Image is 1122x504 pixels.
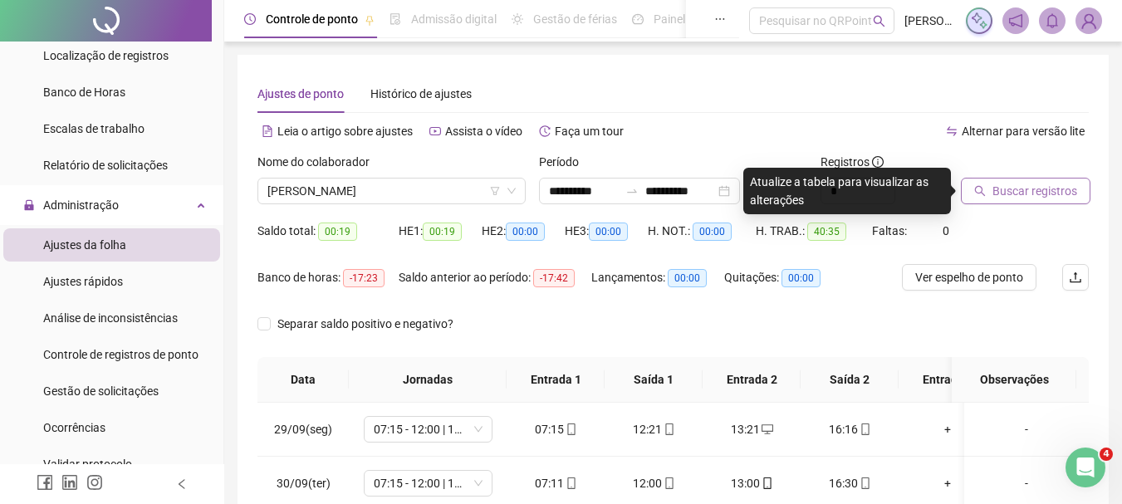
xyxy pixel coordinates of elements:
span: to [625,184,639,198]
span: history [539,125,551,137]
span: Ajustes da folha [43,238,126,252]
div: + [912,420,983,438]
span: clock-circle [244,13,256,25]
span: ANDRE LUIZ GOMES DA SILVA [267,179,516,203]
div: HE 2: [482,222,565,241]
span: 00:00 [589,223,628,241]
span: mobile [662,477,675,489]
span: 07:15 - 12:00 | 13:00 - 16:15 [374,471,483,496]
span: Faça um tour [555,125,624,138]
span: Histórico de ajustes [370,87,472,100]
div: HE 1: [399,222,482,241]
span: Localização de registros [43,49,169,62]
iframe: Intercom live chat [1066,448,1105,487]
div: 12:00 [618,474,689,492]
span: Faltas: [872,224,909,237]
span: mobile [564,477,577,489]
span: ellipsis [714,13,726,25]
div: HE 3: [565,222,648,241]
span: youtube [429,125,441,137]
span: down [507,186,517,196]
span: dashboard [632,13,644,25]
span: info-circle [872,156,884,168]
th: Entrada 1 [507,357,605,403]
img: 81567 [1076,8,1101,33]
span: Ocorrências [43,421,105,434]
label: Nome do colaborador [257,153,380,171]
span: Admissão digital [411,12,497,26]
div: Banco de horas: [257,268,399,287]
span: Análise de inconsistências [43,311,178,325]
span: Escalas de trabalho [43,122,145,135]
th: Saída 1 [605,357,703,403]
div: H. NOT.: [648,222,756,241]
div: Lançamentos: [591,268,724,287]
th: Data [257,357,349,403]
div: H. TRAB.: [756,222,872,241]
span: [PERSON_NAME] [904,12,956,30]
button: Buscar registros [961,178,1090,204]
span: 00:19 [318,223,357,241]
span: search [873,15,885,27]
button: Ver espelho de ponto [902,264,1036,291]
span: filter [490,186,500,196]
span: swap [946,125,958,137]
div: Saldo anterior ao período: [399,268,591,287]
span: file-text [262,125,273,137]
th: Saída 2 [801,357,899,403]
span: desktop [760,423,773,435]
th: Entrada 3 [899,357,997,403]
span: 30/09(ter) [277,477,331,490]
span: Registros [821,153,884,171]
div: 13:00 [716,474,787,492]
span: Ajustes rápidos [43,275,123,288]
span: swap-right [625,184,639,198]
span: -17:23 [343,269,385,287]
span: Painel do DP [654,12,718,26]
span: Relatório de solicitações [43,159,168,172]
span: lock [23,199,35,211]
span: 07:15 - 12:00 | 13:00 - 16:15 [374,417,483,442]
th: Jornadas [349,357,507,403]
span: 00:19 [423,223,462,241]
span: file-done [390,13,401,25]
span: mobile [760,477,773,489]
span: 00:00 [668,269,707,287]
span: -17:42 [533,269,575,287]
span: pushpin [365,15,375,25]
span: Alternar para versão lite [962,125,1085,138]
span: Gestão de solicitações [43,384,159,398]
span: mobile [858,477,871,489]
span: Observações [965,370,1063,389]
span: left [176,478,188,490]
div: 13:21 [716,420,787,438]
div: - [977,474,1075,492]
span: Buscar registros [992,182,1077,200]
img: sparkle-icon.fc2bf0ac1784a2077858766a79e2daf3.svg [970,12,988,30]
span: 40:35 [807,223,846,241]
div: Atualize a tabela para visualizar as alterações [743,168,951,214]
span: Separar saldo positivo e negativo? [271,315,460,333]
span: 4 [1100,448,1113,461]
div: Saldo total: [257,222,399,241]
th: Observações [952,357,1076,403]
span: notification [1008,13,1023,28]
span: Ajustes de ponto [257,87,344,100]
span: sun [512,13,523,25]
span: mobile [858,423,871,435]
span: Assista o vídeo [445,125,522,138]
span: 00:00 [506,223,545,241]
div: 07:11 [520,474,591,492]
span: 00:00 [781,269,821,287]
span: search [974,185,986,197]
span: facebook [37,474,53,491]
span: instagram [86,474,103,491]
span: mobile [662,423,675,435]
span: Banco de Horas [43,86,125,99]
div: 07:15 [520,420,591,438]
span: Leia o artigo sobre ajustes [277,125,413,138]
span: Administração [43,198,119,212]
div: 12:21 [618,420,689,438]
span: Gestão de férias [533,12,617,26]
span: linkedin [61,474,78,491]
